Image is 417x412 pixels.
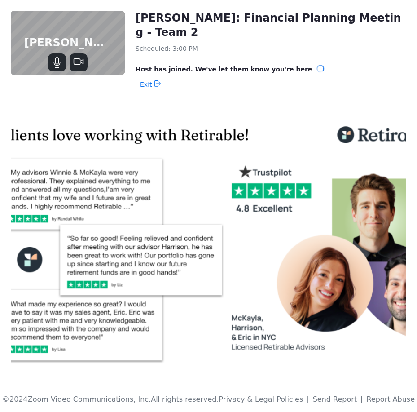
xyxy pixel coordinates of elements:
span: Host has joined. We've let them know you're here [136,65,312,74]
span: | [360,395,363,403]
button: Send Report [313,394,357,405]
button: Report Abuse [366,394,415,405]
span: 2024 [9,395,28,403]
button: Exit [140,77,161,92]
span: | [307,395,309,403]
img: waiting room background [11,113,406,376]
span: © [2,395,9,403]
div: [PERSON_NAME]: Financial Planning Meeting - Team 2 [136,11,406,40]
span: All rights reserved. [151,395,219,403]
a: Privacy & Legal Policies [219,395,303,403]
div: Scheduled: 3:00 PM [136,43,406,54]
button: Stop Video [70,53,88,71]
span: Zoom Video Communications, Inc. [28,395,151,403]
span: Exit [140,77,152,92]
button: Mute [48,53,66,71]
